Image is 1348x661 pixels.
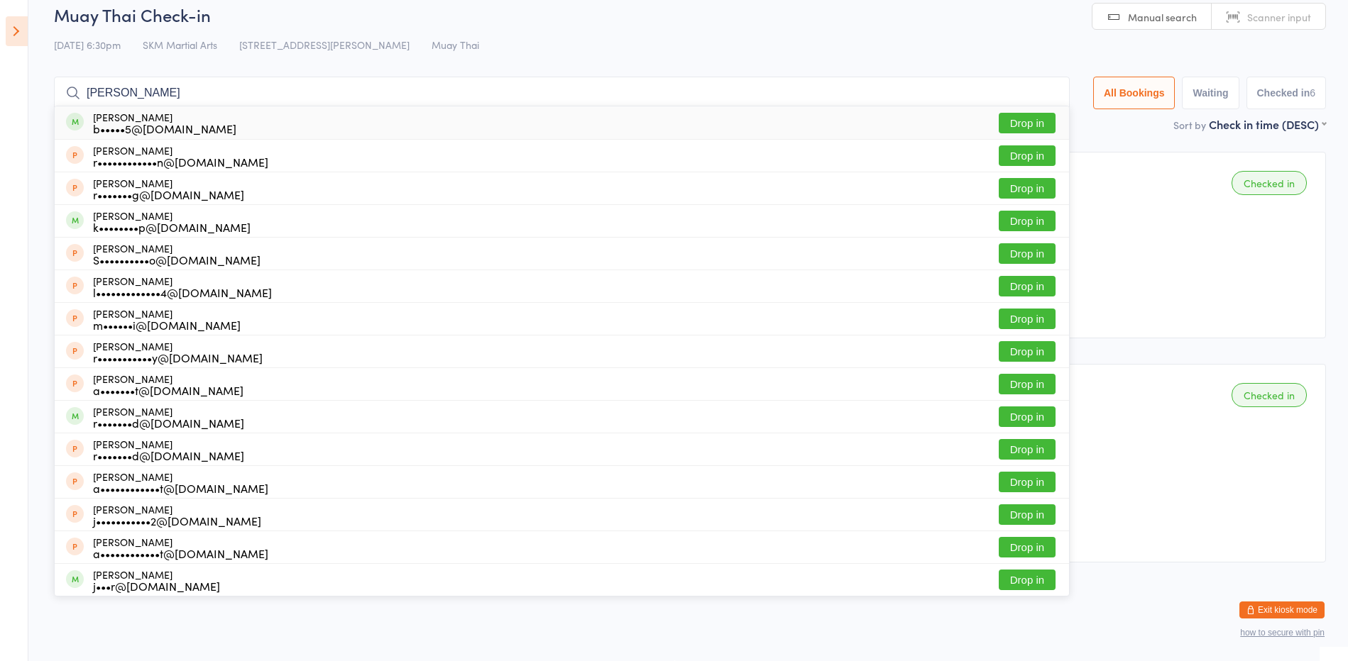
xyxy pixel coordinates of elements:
[999,472,1056,492] button: Drop in
[93,548,268,559] div: a••••••••••••t@[DOMAIN_NAME]
[999,178,1056,199] button: Drop in
[93,221,251,233] div: k••••••••p@[DOMAIN_NAME]
[1239,601,1325,618] button: Exit kiosk mode
[999,504,1056,525] button: Drop in
[999,406,1056,427] button: Drop in
[93,123,236,134] div: b•••••5@[DOMAIN_NAME]
[93,145,268,167] div: [PERSON_NAME]
[938,253,1311,265] div: d••••••••a@[DOMAIN_NAME]
[93,504,261,526] div: [PERSON_NAME]
[1093,77,1176,109] button: All Bookings
[999,537,1056,557] button: Drop in
[93,471,268,494] div: [PERSON_NAME]
[999,243,1056,264] button: Drop in
[1247,10,1311,24] span: Scanner input
[1182,77,1239,109] button: Waiting
[1246,77,1327,109] button: Checked in6
[93,287,272,298] div: l•••••••••••••4@[DOMAIN_NAME]
[93,156,268,167] div: r••••••••••••n@[DOMAIN_NAME]
[999,439,1056,460] button: Drop in
[938,465,1311,477] div: s•••••h@[DOMAIN_NAME]
[54,38,121,52] span: [DATE] 6:30pm
[93,536,268,559] div: [PERSON_NAME]
[999,570,1056,590] button: Drop in
[999,341,1056,362] button: Drop in
[1232,383,1307,407] div: Checked in
[93,438,244,461] div: [PERSON_NAME]
[93,569,220,591] div: [PERSON_NAME]
[999,145,1056,166] button: Drop in
[93,275,272,298] div: [PERSON_NAME]
[432,38,479,52] span: Muay Thai
[1209,116,1326,132] div: Check in time (DESC)
[93,406,244,428] div: [PERSON_NAME]
[1128,10,1197,24] span: Manual search
[93,189,244,200] div: r•••••••g@[DOMAIN_NAME]
[143,38,217,52] span: SKM Martial Arts
[93,319,241,330] div: m••••••i@[DOMAIN_NAME]
[1310,87,1315,99] div: 6
[999,211,1056,231] button: Drop in
[938,272,1311,284] div: Classes Remaining: 1 this week
[999,374,1056,394] button: Drop in
[999,309,1056,329] button: Drop in
[1173,118,1206,132] label: Sort by
[93,482,268,494] div: a••••••••••••t@[DOMAIN_NAME]
[999,276,1056,296] button: Drop in
[1240,628,1325,638] button: how to secure with pin
[54,3,1326,26] h2: Muay Thai Check-in
[93,417,244,428] div: r•••••••d@[DOMAIN_NAME]
[93,384,243,396] div: a•••••••t@[DOMAIN_NAME]
[54,77,1070,109] input: Search
[93,254,261,265] div: S••••••••••o@[DOMAIN_NAME]
[1232,171,1307,195] div: Checked in
[93,373,243,396] div: [PERSON_NAME]
[93,243,261,265] div: [PERSON_NAME]
[93,450,244,461] div: r•••••••d@[DOMAIN_NAME]
[93,210,251,233] div: [PERSON_NAME]
[938,484,1311,496] div: Classes Remaining: 0 this week
[93,352,263,363] div: r•••••••••••y@[DOMAIN_NAME]
[93,580,220,591] div: j•••r@[DOMAIN_NAME]
[239,38,410,52] span: [STREET_ADDRESS][PERSON_NAME]
[93,177,244,200] div: [PERSON_NAME]
[93,308,241,330] div: [PERSON_NAME]
[93,111,236,134] div: [PERSON_NAME]
[93,340,263,363] div: [PERSON_NAME]
[999,113,1056,133] button: Drop in
[93,515,261,526] div: j•••••••••••2@[DOMAIN_NAME]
